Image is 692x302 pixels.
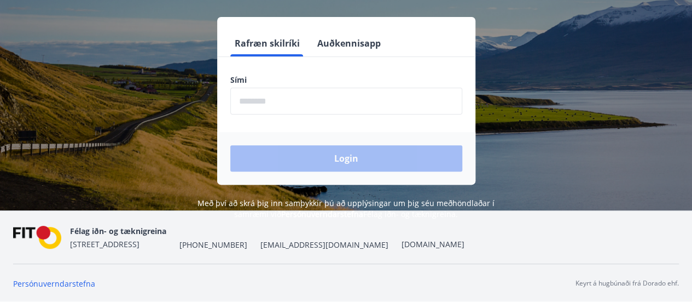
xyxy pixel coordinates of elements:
[230,30,304,56] button: Rafræn skilríki
[260,240,388,250] span: [EMAIL_ADDRESS][DOMAIN_NAME]
[402,239,464,249] a: [DOMAIN_NAME]
[13,226,61,249] img: FPQVkF9lTnNbbaRSFyT17YYeljoOGk5m51IhT0bO.png
[179,240,247,250] span: [PHONE_NUMBER]
[281,209,363,219] a: Persónuverndarstefna
[197,198,495,219] span: Með því að skrá þig inn samþykkir þú að upplýsingar um þig séu meðhöndlaðar í samræmi við Félag i...
[70,239,139,249] span: [STREET_ADDRESS]
[70,226,166,236] span: Félag iðn- og tæknigreina
[313,30,385,56] button: Auðkennisapp
[230,75,462,86] label: Sími
[13,278,95,289] a: Persónuverndarstefna
[575,278,679,288] p: Keyrt á hugbúnaði frá Dorado ehf.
